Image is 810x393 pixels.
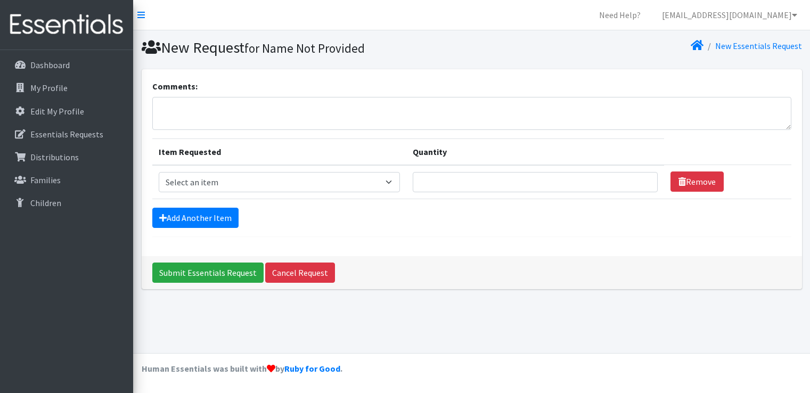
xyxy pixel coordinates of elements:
input: Submit Essentials Request [152,263,264,283]
a: Ruby for Good [284,363,340,374]
th: Item Requested [152,138,407,165]
a: Need Help? [591,4,649,26]
a: Essentials Requests [4,124,129,145]
strong: Human Essentials was built with by . [142,363,342,374]
a: Children [4,192,129,214]
p: Children [30,198,61,208]
h1: New Request [142,38,468,57]
a: My Profile [4,77,129,99]
a: Edit My Profile [4,101,129,122]
p: Distributions [30,152,79,162]
p: Essentials Requests [30,129,103,140]
th: Quantity [406,138,664,165]
p: My Profile [30,83,68,93]
p: Dashboard [30,60,70,70]
p: Edit My Profile [30,106,84,117]
a: Distributions [4,146,129,168]
a: Add Another Item [152,208,239,228]
a: Remove [670,171,724,192]
a: Dashboard [4,54,129,76]
label: Comments: [152,80,198,93]
p: Families [30,175,61,185]
a: [EMAIL_ADDRESS][DOMAIN_NAME] [653,4,806,26]
a: New Essentials Request [715,40,802,51]
a: Families [4,169,129,191]
small: for Name Not Provided [244,40,365,56]
img: HumanEssentials [4,7,129,43]
a: Cancel Request [265,263,335,283]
